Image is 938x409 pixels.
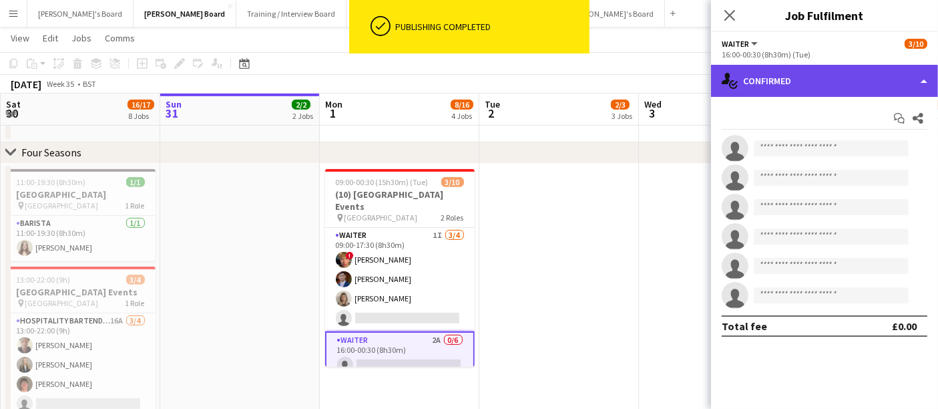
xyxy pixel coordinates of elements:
[44,79,77,89] span: Week 35
[722,319,767,333] div: Total fee
[485,98,500,110] span: Tue
[644,98,662,110] span: Wed
[6,286,156,298] h3: [GEOGRAPHIC_DATA] Events
[722,39,749,49] span: Waiter
[441,213,464,223] span: 2 Roles
[17,275,71,285] span: 13:00-22:00 (9h)
[559,1,665,27] button: [PERSON_NAME]'s Board
[292,100,310,110] span: 2/2
[642,106,662,121] span: 3
[37,29,63,47] a: Edit
[66,29,97,47] a: Jobs
[292,111,313,121] div: 2 Jobs
[17,177,86,187] span: 11:00-19:30 (8h30m)
[25,298,99,308] span: [GEOGRAPHIC_DATA]
[166,98,182,110] span: Sun
[612,111,632,121] div: 3 Jobs
[128,111,154,121] div: 8 Jobs
[325,188,475,213] h3: (10) [GEOGRAPHIC_DATA] Events
[441,177,464,187] span: 3/10
[11,78,41,91] div: [DATE]
[611,100,630,110] span: 2/3
[25,200,99,211] span: [GEOGRAPHIC_DATA]
[722,39,760,49] button: Waiter
[4,106,21,121] span: 30
[21,146,81,159] div: Four Seasons
[43,32,58,44] span: Edit
[126,200,145,211] span: 1 Role
[722,49,927,59] div: 16:00-00:30 (8h30m) (Tue)
[5,29,35,47] a: View
[451,111,473,121] div: 4 Jobs
[134,1,236,27] button: [PERSON_NAME] Board
[164,106,182,121] span: 31
[105,32,135,44] span: Comms
[11,32,29,44] span: View
[99,29,140,47] a: Comms
[128,100,154,110] span: 16/17
[346,252,354,260] span: !
[6,216,156,261] app-card-role: Barista1/111:00-19:30 (8h30m)[PERSON_NAME]
[483,106,500,121] span: 2
[344,213,418,223] span: [GEOGRAPHIC_DATA]
[126,177,145,187] span: 1/1
[711,7,938,24] h3: Job Fulfilment
[126,275,145,285] span: 3/4
[83,79,96,89] div: BST
[336,177,429,187] span: 09:00-00:30 (15h30m) (Tue)
[396,21,584,33] div: Publishing completed
[323,106,342,121] span: 1
[346,1,453,27] button: [PERSON_NAME]'s Board
[325,169,475,367] app-job-card: 09:00-00:30 (15h30m) (Tue)3/10(10) [GEOGRAPHIC_DATA] Events [GEOGRAPHIC_DATA]2 RolesWaiter1I3/409...
[6,98,21,110] span: Sat
[236,1,346,27] button: Training / Interview Board
[6,169,156,261] app-job-card: 11:00-19:30 (8h30m)1/1[GEOGRAPHIC_DATA] [GEOGRAPHIC_DATA]1 RoleBarista1/111:00-19:30 (8h30m)[PERS...
[71,32,91,44] span: Jobs
[905,39,927,49] span: 3/10
[27,1,134,27] button: [PERSON_NAME]'s Board
[711,65,938,97] div: Confirmed
[6,188,156,200] h3: [GEOGRAPHIC_DATA]
[325,98,342,110] span: Mon
[892,319,917,333] div: £0.00
[325,228,475,331] app-card-role: Waiter1I3/409:00-17:30 (8h30m)![PERSON_NAME][PERSON_NAME][PERSON_NAME]
[451,100,473,110] span: 8/16
[126,298,145,308] span: 1 Role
